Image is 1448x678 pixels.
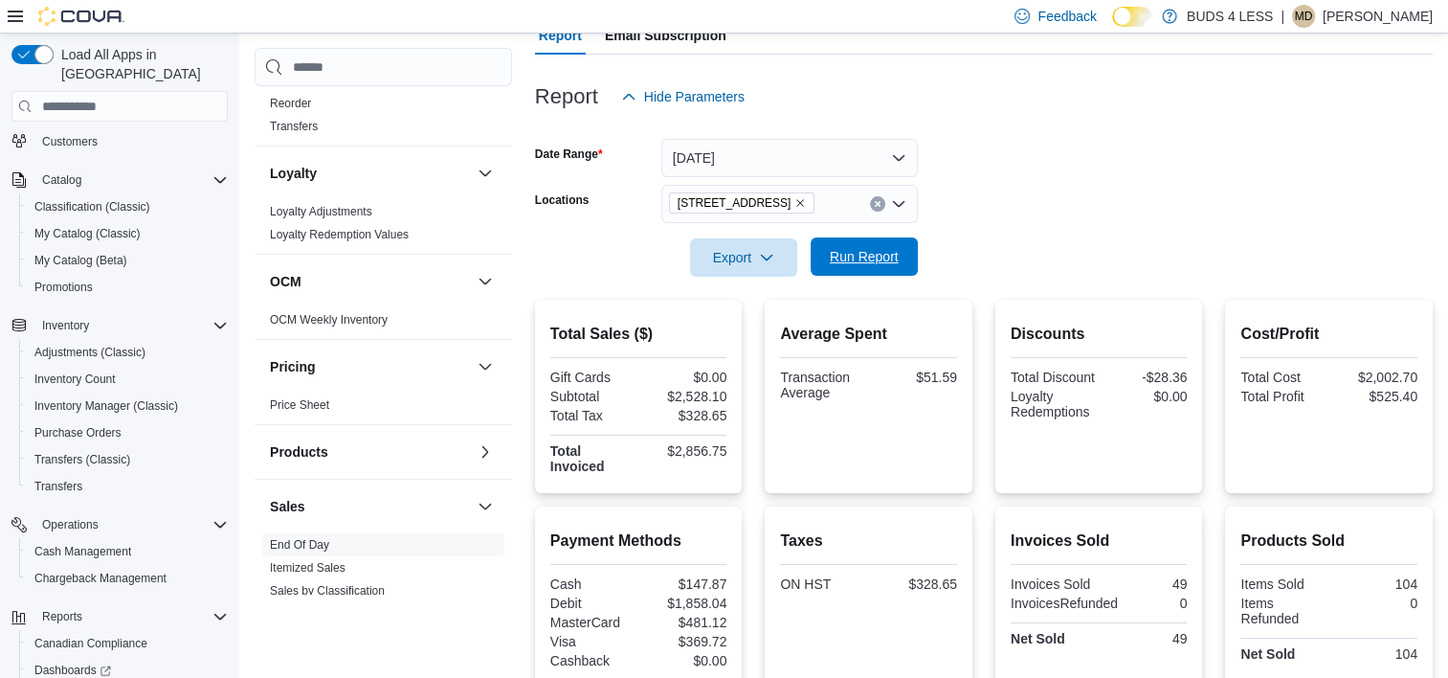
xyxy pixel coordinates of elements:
span: Operations [42,517,99,532]
strong: Net Sold [1240,646,1295,662]
button: Sales [270,497,470,516]
button: Inventory Manager (Classic) [19,393,235,419]
button: My Catalog (Classic) [19,220,235,247]
span: Dashboards [34,663,111,678]
span: Customers [42,134,98,149]
span: Cash Management [34,544,131,559]
div: 0 [1125,596,1187,611]
h2: Taxes [780,530,957,553]
div: Total Profit [1240,389,1325,404]
span: Transfers [270,119,318,134]
span: Promotions [27,276,228,299]
div: Total Discount [1011,370,1095,385]
span: Report [539,16,582,55]
div: 104 [1333,646,1417,662]
button: Sales [474,495,497,518]
span: Operations [34,513,228,536]
h3: OCM [270,272,301,291]
button: Catalog [4,167,235,193]
p: | [1281,5,1284,28]
div: $1,858.04 [642,596,726,611]
div: 49 [1103,631,1187,646]
div: $0.00 [642,370,726,385]
input: Dark Mode [1112,7,1152,27]
span: Canadian Compliance [27,632,228,655]
a: Transfers [270,120,318,133]
a: Reorder [270,97,311,110]
div: $328.65 [873,576,957,592]
button: Transfers (Classic) [19,446,235,473]
button: Customers [4,127,235,155]
div: $2,856.75 [642,443,726,459]
span: My Catalog (Beta) [27,249,228,272]
div: Gift Cards [550,370,635,385]
a: Inventory Count [27,368,123,391]
h2: Invoices Sold [1011,530,1188,553]
span: My Catalog (Classic) [34,226,141,241]
div: ON HST [780,576,864,592]
span: MD [1295,5,1313,28]
span: Itemized Sales [270,560,345,576]
h2: Average Spent [780,323,957,346]
span: Export [702,238,786,277]
a: Classification (Classic) [27,195,158,218]
p: BUDS 4 LESS [1187,5,1273,28]
span: Cash Management [27,540,228,563]
span: Canadian Compliance [34,636,147,651]
span: Inventory Count [27,368,228,391]
button: Cash Management [19,538,235,565]
button: Chargeback Management [19,565,235,592]
span: Reports [42,609,82,624]
div: 0 [1333,596,1417,611]
a: Loyalty Redemption Values [270,228,409,241]
button: Reports [34,605,90,628]
span: OCM Weekly Inventory [270,312,388,328]
div: Invoices Sold [1011,576,1095,592]
span: Transfers (Classic) [27,448,228,471]
div: -$28.36 [1103,370,1187,385]
div: Transaction Average [780,370,864,400]
span: Email Subscription [605,16,726,55]
button: OCM [270,272,470,291]
div: Cash [550,576,635,592]
span: Inventory Manager (Classic) [27,395,228,418]
button: [DATE] [661,139,918,177]
span: Adjustments (Classic) [34,345,145,360]
h2: Products Sold [1240,530,1417,553]
button: Run Report [811,237,918,276]
button: Canadian Compliance [19,630,235,657]
a: Cash Management [27,540,139,563]
button: Pricing [474,355,497,378]
a: Transfers [27,475,90,498]
div: Loyalty [255,200,512,254]
div: Items Refunded [1240,596,1325,626]
button: OCM [474,270,497,293]
div: $0.00 [642,653,726,668]
h3: Report [535,85,598,108]
span: My Catalog (Classic) [27,222,228,245]
div: Total Tax [550,408,635,423]
span: Chargeback Management [34,571,167,586]
div: MasterCard [550,615,635,630]
span: Reorder [270,96,311,111]
button: Classification (Classic) [19,193,235,220]
span: [STREET_ADDRESS] [678,193,791,213]
h3: Sales [270,497,305,516]
a: Transfers (Classic) [27,448,138,471]
div: $2,002.70 [1333,370,1417,385]
h2: Discounts [1011,323,1188,346]
a: Sales by Classification [270,584,385,598]
label: Date Range [535,147,603,162]
div: Pricing [255,394,512,424]
span: Classification (Classic) [34,199,150,215]
span: Loyalty Redemption Values [270,227,409,242]
span: Inventory [34,314,228,337]
a: End Of Day [270,538,329,552]
strong: Total Invoiced [550,443,605,474]
span: Catalog [34,169,228,192]
a: My Catalog (Beta) [27,249,135,272]
div: Cashback [550,653,635,668]
a: Adjustments (Classic) [27,341,153,364]
div: OCM [255,308,512,339]
button: Remove 2125 16th St E., Unit H3 from selection in this group [794,197,806,209]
